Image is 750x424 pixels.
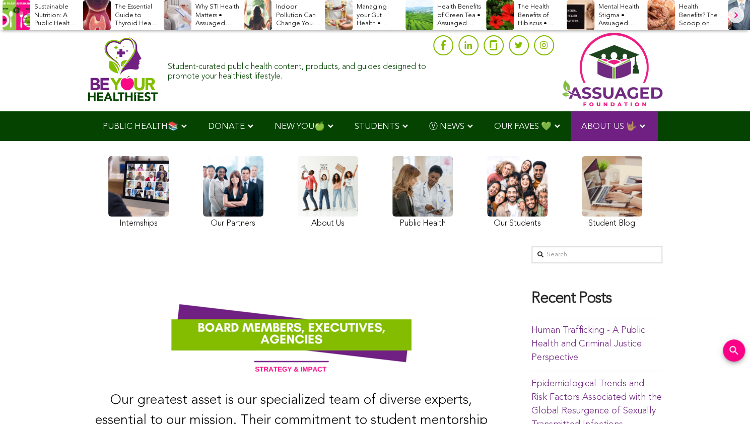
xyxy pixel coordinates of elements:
a: Human Trafficking - A Public Health and Criminal Justice Perspective [531,326,645,362]
div: Navigation Menu [88,111,662,141]
span: STUDENTS [355,122,399,131]
img: glassdoor [490,40,497,50]
span: DONATE [208,122,245,131]
span: OUR FAVES 💚 [494,122,552,131]
span: PUBLIC HEALTH📚 [103,122,178,131]
iframe: Chat Widget [700,376,750,424]
span: NEW YOU🍏 [275,122,325,131]
span: Ⓥ NEWS [429,122,464,131]
span: ABOUT US 🤟🏽 [581,122,637,131]
div: Student-curated public health content, products, and guides designed to promote your healthiest l... [168,57,428,82]
img: Assuaged App [562,33,662,106]
img: Assuaged [88,37,158,101]
img: Dream-Team-Team-Stand-Up-Loyal-Board-Members-Banner-Assuaged [88,282,495,384]
h4: Recent Posts [531,291,662,308]
input: Search [531,246,662,263]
